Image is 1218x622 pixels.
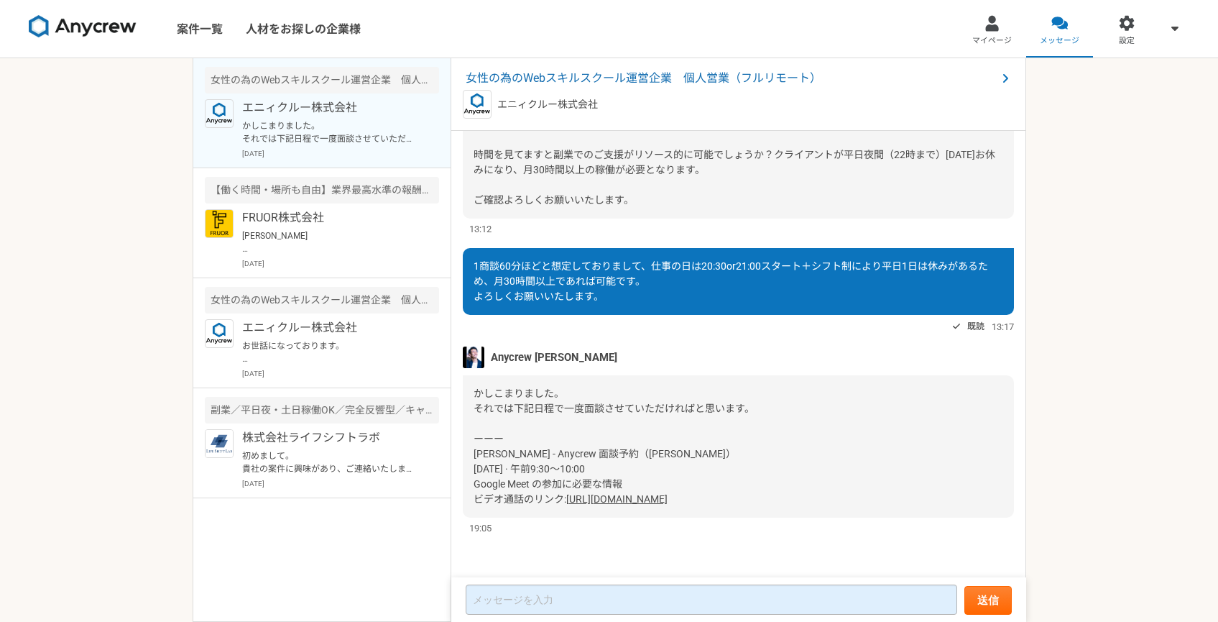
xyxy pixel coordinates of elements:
img: website_grey.svg [23,37,34,50]
div: ドメイン概要 [65,86,120,96]
img: logo_orange.svg [23,23,34,35]
img: tab_domain_overview_orange.svg [49,85,60,96]
div: ドメイン: [DOMAIN_NAME] [37,37,166,50]
p: エニィクルー株式会社 [497,97,598,112]
img: tab_keywords_by_traffic_grey.svg [151,85,162,96]
span: Anycrew [PERSON_NAME] [491,349,617,365]
p: エニィクルー株式会社 [242,319,420,337]
div: キーワード流入 [167,86,231,96]
span: かしこまりました。 それでは下記日程で一度面談させていただければと思います。 ーーー [PERSON_NAME] - Anycrew 面談予約（[PERSON_NAME]） [DATE] · 午... [474,388,755,505]
p: お世話になっております。 もしよろしければ、再度お話伺いたく思っているのですが、いかがでしょうか？ お忙しい中で大変恐縮ですが、よろしくお願いいたします。 [242,339,420,365]
div: 【働く時間・場所も自由】業界最高水準の報酬率を誇るキャリアアドバイザーを募集！ [205,177,439,203]
span: ありがとうございます。 確認いたします。 時間を見てますと副業でのご支援がリソース的に可能でしょうか？クライアントが平日夜間（22時まで）[DATE]お休みになり、月30時間以上の稼働が必要とな... [474,104,995,206]
span: 19:05 [469,521,492,535]
div: 女性の為のWebスキルスクール運営企業 個人営業（フルリモート） [205,67,439,93]
img: 8DqYSo04kwAAAAASUVORK5CYII= [29,15,137,38]
img: logo_text_blue_01.png [205,99,234,128]
p: [DATE] [242,258,439,269]
span: 女性の為のWebスキルスクール運営企業 個人営業（フルリモート） [466,70,997,87]
p: [DATE] [242,368,439,379]
p: [DATE] [242,478,439,489]
span: 既読 [967,318,984,335]
button: 送信 [964,586,1012,615]
div: 女性の為のWebスキルスクール運営企業 個人営業 [205,287,439,314]
p: 株式会社ライフシフトラボ [242,429,420,447]
span: 設定 [1119,35,1135,47]
div: 副業／平日夜・土日稼働OK／完全反響型／キャリアスクールの説明会担当者 [205,397,439,424]
img: logo_text_blue_01.png [205,319,234,348]
p: 初めまして。 貴社の案件に興味があり、ご連絡いたしました。 就活時から「教育」に興味が生まれ、新卒からは業務委託で英会話スクールの営業に従事してきました。 他にもスクール関係の営業経験もあり、そ... [242,449,420,475]
p: エニィクルー株式会社 [242,99,420,116]
span: 13:17 [992,320,1014,334]
p: FRUOR株式会社 [242,209,420,227]
img: S__5267474.jpg [463,347,484,368]
img: logo_text_blue_01.png [463,90,492,119]
a: [URL][DOMAIN_NAME] [566,493,668,505]
p: かしこまりました。 それでは下記日程で一度面談させていただければと思います。 ーーー [PERSON_NAME] - Anycrew 面談予約（[PERSON_NAME]） [DATE] · 午... [242,119,420,145]
p: [PERSON_NAME] お世話になっております。 予約いたしました。 当日はよろしくお願いいたします。 [PERSON_NAME] [242,229,420,255]
div: v 4.0.25 [40,23,70,35]
span: 1商談60分ほどと想定しておりまして、仕事の日は20:30or21:00スタート＋シフト制により平日1日は休みがあるため、月30時間以上であれば可能です。 よろしくお願いいたします。 [474,260,988,302]
img: %E7%B8%A6%E7%B5%84%E3%81%BF_%E3%83%88%E3%83%AA%E3%83%9F%E3%83%B3%E3%82%AF%E3%82%99%E7%94%A8%E4%BD... [205,429,234,458]
img: FRUOR%E3%83%AD%E3%82%B3%E3%82%99.png [205,209,234,238]
span: メッセージ [1040,35,1079,47]
span: 13:12 [469,222,492,236]
p: [DATE] [242,148,439,159]
span: マイページ [972,35,1012,47]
